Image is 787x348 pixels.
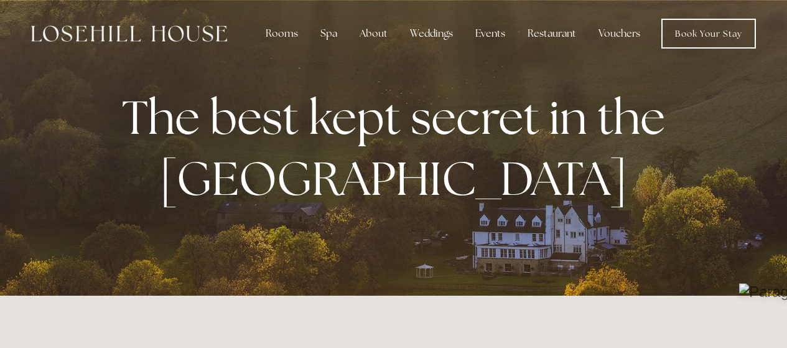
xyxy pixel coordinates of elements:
[122,87,675,209] strong: The best kept secret in the [GEOGRAPHIC_DATA]
[589,21,650,46] a: Vouchers
[661,19,756,49] a: Book Your Stay
[31,26,227,42] img: Losehill House
[310,21,347,46] div: Spa
[256,21,308,46] div: Rooms
[400,21,463,46] div: Weddings
[518,21,586,46] div: Restaurant
[465,21,515,46] div: Events
[350,21,398,46] div: About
